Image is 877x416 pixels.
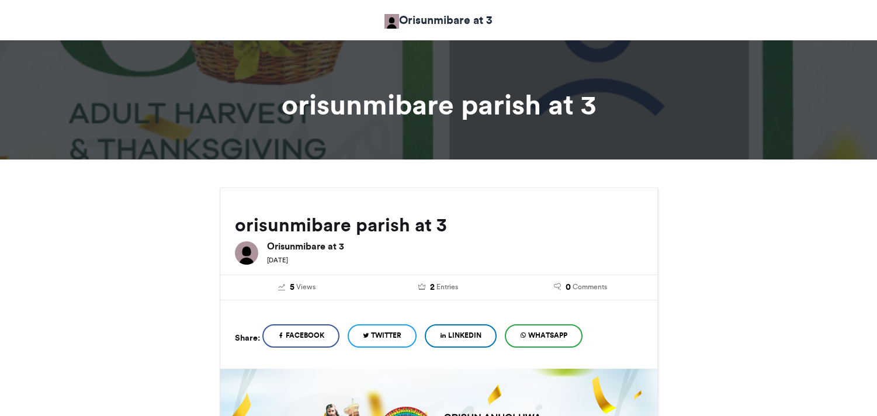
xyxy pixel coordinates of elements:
span: 2 [430,281,435,294]
span: WhatsApp [528,330,567,341]
a: 2 Entries [376,281,501,294]
img: Orisunmibare at 3 [235,241,258,265]
span: LinkedIn [448,330,481,341]
a: WhatsApp [505,324,583,348]
img: Orisunmibare at 3 [384,14,399,29]
a: 5 Views [235,281,359,294]
span: Entries [436,282,458,292]
h6: Orisunmibare at 3 [267,241,643,251]
span: Comments [573,282,607,292]
span: 0 [566,281,571,294]
small: [DATE] [267,256,288,264]
h2: orisunmibare parish at 3 [235,214,643,235]
a: Facebook [262,324,339,348]
a: Twitter [348,324,417,348]
span: Facebook [286,330,324,341]
h1: orisunmibare parish at 3 [115,91,763,119]
span: 5 [290,281,294,294]
a: 0 Comments [518,281,643,294]
a: Orisunmibare at 3 [384,12,493,29]
a: LinkedIn [425,324,497,348]
span: Views [296,282,316,292]
h5: Share: [235,330,260,345]
span: Twitter [371,330,401,341]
